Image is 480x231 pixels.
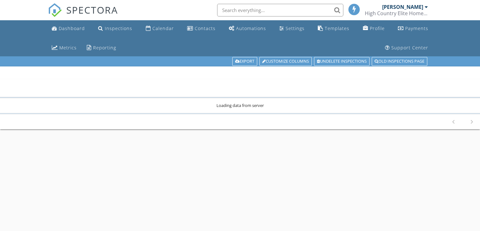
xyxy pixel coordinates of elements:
a: Settings [277,23,307,34]
img: The Best Home Inspection Software - Spectora [48,3,62,17]
div: Settings [286,25,305,31]
a: Automations (Basic) [226,23,269,34]
span: SPECTORA [66,3,118,16]
a: SPECTORA [48,9,118,22]
a: Contacts [185,23,218,34]
div: Automations [236,25,266,31]
div: Reporting [93,45,116,51]
a: Undelete inspections [314,57,370,66]
div: Templates [325,25,349,31]
div: Payments [405,25,428,31]
a: Inspections [96,23,135,34]
div: [PERSON_NAME] [382,4,423,10]
a: Customize Columns [259,57,312,66]
div: Support Center [391,45,428,51]
a: Reporting [84,42,119,54]
a: Export [232,57,257,66]
input: Search everything... [217,4,343,16]
div: Metrics [59,45,77,51]
a: Old inspections page [372,57,427,66]
div: Contacts [195,25,216,31]
a: Company Profile [360,23,387,34]
a: Support Center [382,42,431,54]
a: Dashboard [49,23,87,34]
a: Calendar [143,23,176,34]
div: Profile [370,25,385,31]
a: Templates [315,23,352,34]
div: Inspections [105,25,132,31]
a: Payments [395,23,431,34]
div: High Country Elite Home Inspections [365,10,428,16]
a: Metrics [49,42,79,54]
div: Dashboard [59,25,85,31]
div: Calendar [152,25,174,31]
